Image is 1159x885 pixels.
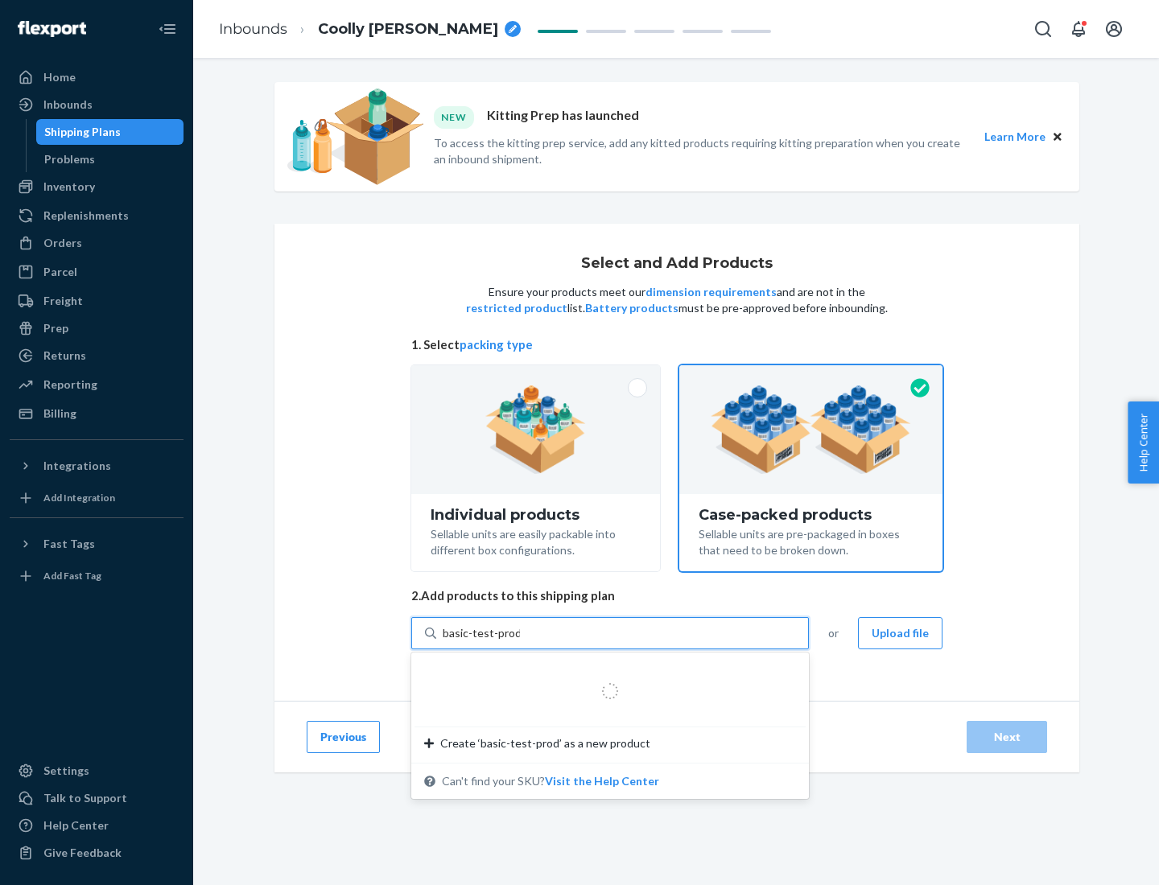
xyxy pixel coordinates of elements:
[485,385,586,474] img: individual-pack.facf35554cb0f1810c75b2bd6df2d64e.png
[43,97,93,113] div: Inbounds
[434,106,474,128] div: NEW
[206,6,534,53] ol: breadcrumbs
[434,135,970,167] p: To access the kitting prep service, add any kitted products requiring kitting preparation when yo...
[10,174,184,200] a: Inventory
[43,817,109,834] div: Help Center
[464,284,889,316] p: Ensure your products meet our and are not in the list. must be pre-approved before inbounding.
[967,721,1047,753] button: Next
[43,763,89,779] div: Settings
[699,507,923,523] div: Case-packed products
[43,377,97,393] div: Reporting
[10,372,184,397] a: Reporting
[18,21,86,37] img: Flexport logo
[711,385,911,474] img: case-pack.59cecea509d18c883b923b81aeac6d0b.png
[10,485,184,511] a: Add Integration
[43,69,76,85] div: Home
[980,729,1033,745] div: Next
[43,405,76,422] div: Billing
[43,491,115,504] div: Add Integration
[440,735,650,751] span: Create ‘basic-test-prod’ as a new product
[10,315,184,341] a: Prep
[10,64,184,90] a: Home
[1049,128,1066,146] button: Close
[43,348,86,364] div: Returns
[828,625,839,641] span: or
[487,106,639,128] p: Kitting Prep has launched
[36,146,184,172] a: Problems
[10,288,184,314] a: Freight
[10,758,184,784] a: Settings
[44,151,95,167] div: Problems
[699,523,923,558] div: Sellable units are pre-packaged in boxes that need to be broken down.
[858,617,942,649] button: Upload file
[581,256,773,272] h1: Select and Add Products
[219,20,287,38] a: Inbounds
[1098,13,1130,45] button: Open account menu
[36,119,184,145] a: Shipping Plans
[307,721,380,753] button: Previous
[431,507,641,523] div: Individual products
[10,840,184,866] button: Give Feedback
[43,536,95,552] div: Fast Tags
[44,124,121,140] div: Shipping Plans
[1027,13,1059,45] button: Open Search Box
[43,569,101,582] div: Add Fast Tag
[43,320,68,336] div: Prep
[411,336,942,353] span: 1. Select
[43,208,129,224] div: Replenishments
[442,773,659,789] span: Can't find your SKU?
[1128,401,1159,484] button: Help Center
[10,259,184,285] a: Parcel
[10,453,184,479] button: Integrations
[1062,13,1095,45] button: Open notifications
[10,92,184,117] a: Inbounds
[318,19,498,40] span: Coolly Jolly Crane
[43,845,122,861] div: Give Feedback
[43,293,83,309] div: Freight
[460,336,533,353] button: packing type
[10,785,184,811] a: Talk to Support
[431,523,641,558] div: Sellable units are easily packable into different box configurations.
[10,813,184,838] a: Help Center
[984,128,1046,146] button: Learn More
[10,203,184,228] a: Replenishments
[43,264,77,280] div: Parcel
[645,284,777,300] button: dimension requirements
[10,230,184,256] a: Orders
[545,773,659,789] button: Create ‘basic-test-prod’ as a new productCan't find your SKU?
[10,343,184,368] a: Returns
[10,563,184,589] a: Add Fast Tag
[411,587,942,604] span: 2. Add products to this shipping plan
[443,625,520,641] input: Create ‘basic-test-prod’ as a new productCan't find your SKU?Visit the Help Center
[466,300,567,316] button: restricted product
[585,300,678,316] button: Battery products
[43,458,111,474] div: Integrations
[43,179,95,195] div: Inventory
[43,235,82,251] div: Orders
[10,401,184,426] a: Billing
[151,13,184,45] button: Close Navigation
[10,531,184,557] button: Fast Tags
[43,790,127,806] div: Talk to Support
